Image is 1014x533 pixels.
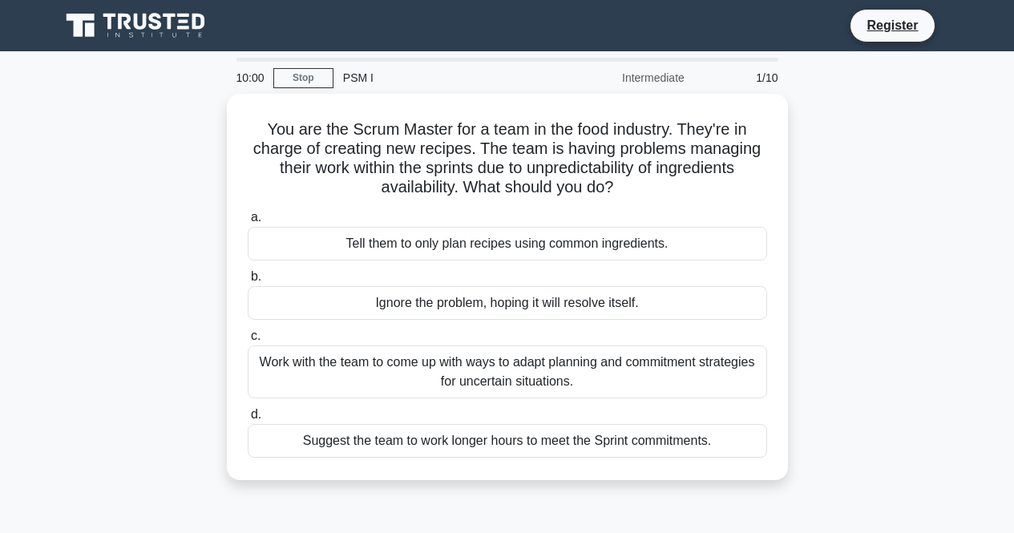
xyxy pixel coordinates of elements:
div: Work with the team to come up with ways to adapt planning and commitment strategies for uncertain... [248,345,767,398]
div: 1/10 [694,62,788,94]
span: b. [251,269,261,283]
div: 10:00 [227,62,273,94]
a: Stop [273,68,333,88]
div: PSM I [333,62,554,94]
div: Tell them to only plan recipes using common ingredients. [248,227,767,260]
a: Register [857,15,927,35]
h5: You are the Scrum Master for a team in the food industry. They're in charge of creating new recip... [246,119,769,198]
span: a. [251,210,261,224]
span: c. [251,329,261,342]
div: Suggest the team to work longer hours to meet the Sprint commitments. [248,424,767,458]
span: d. [251,407,261,421]
div: Intermediate [554,62,694,94]
div: Ignore the problem, hoping it will resolve itself. [248,286,767,320]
